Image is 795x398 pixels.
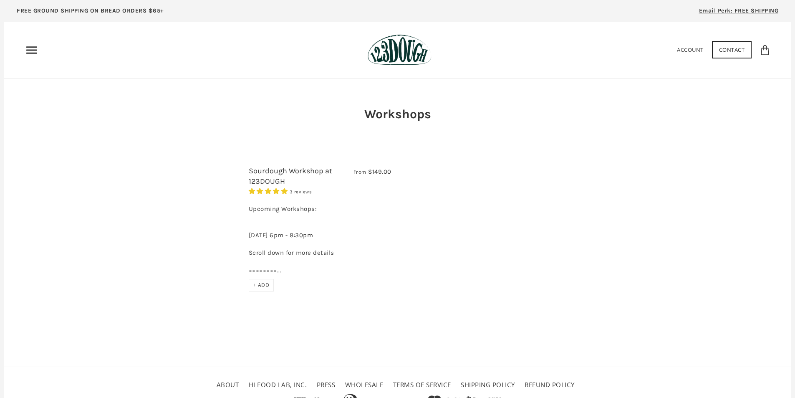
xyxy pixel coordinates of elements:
[686,4,791,22] a: Email Perk: FREE SHIPPING
[249,279,274,292] div: + ADD
[217,380,239,389] a: About
[249,380,307,389] a: HI FOOD LAB, INC.
[393,380,451,389] a: Terms of service
[353,168,366,175] span: From
[677,46,704,53] a: Account
[346,105,450,123] h2: Workshops
[4,4,177,22] a: FREE GROUND SHIPPING ON BREAD ORDERS $65+
[249,166,332,186] a: Sourdough Workshop at 123DOUGH
[290,189,312,195] span: 3 reviews
[317,380,336,389] a: Press
[253,281,270,289] span: + ADD
[461,380,515,389] a: Shipping Policy
[25,43,38,57] nav: Primary
[699,7,779,14] span: Email Perk: FREE SHIPPING
[17,6,164,15] p: FREE GROUND SHIPPING ON BREAD ORDERS $65+
[215,378,581,392] ul: Secondary
[249,188,290,195] span: 5.00 stars
[154,162,242,296] a: Sourdough Workshop at 123DOUGH
[712,41,752,58] a: Contact
[525,380,575,389] a: Refund policy
[249,196,391,279] div: Upcoming Workshops: [DATE] 6pm - 8:30pm Scroll down for more details ========...
[368,168,391,175] span: $149.00
[368,34,432,66] img: 123Dough Bakery
[345,380,384,389] a: Wholesale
